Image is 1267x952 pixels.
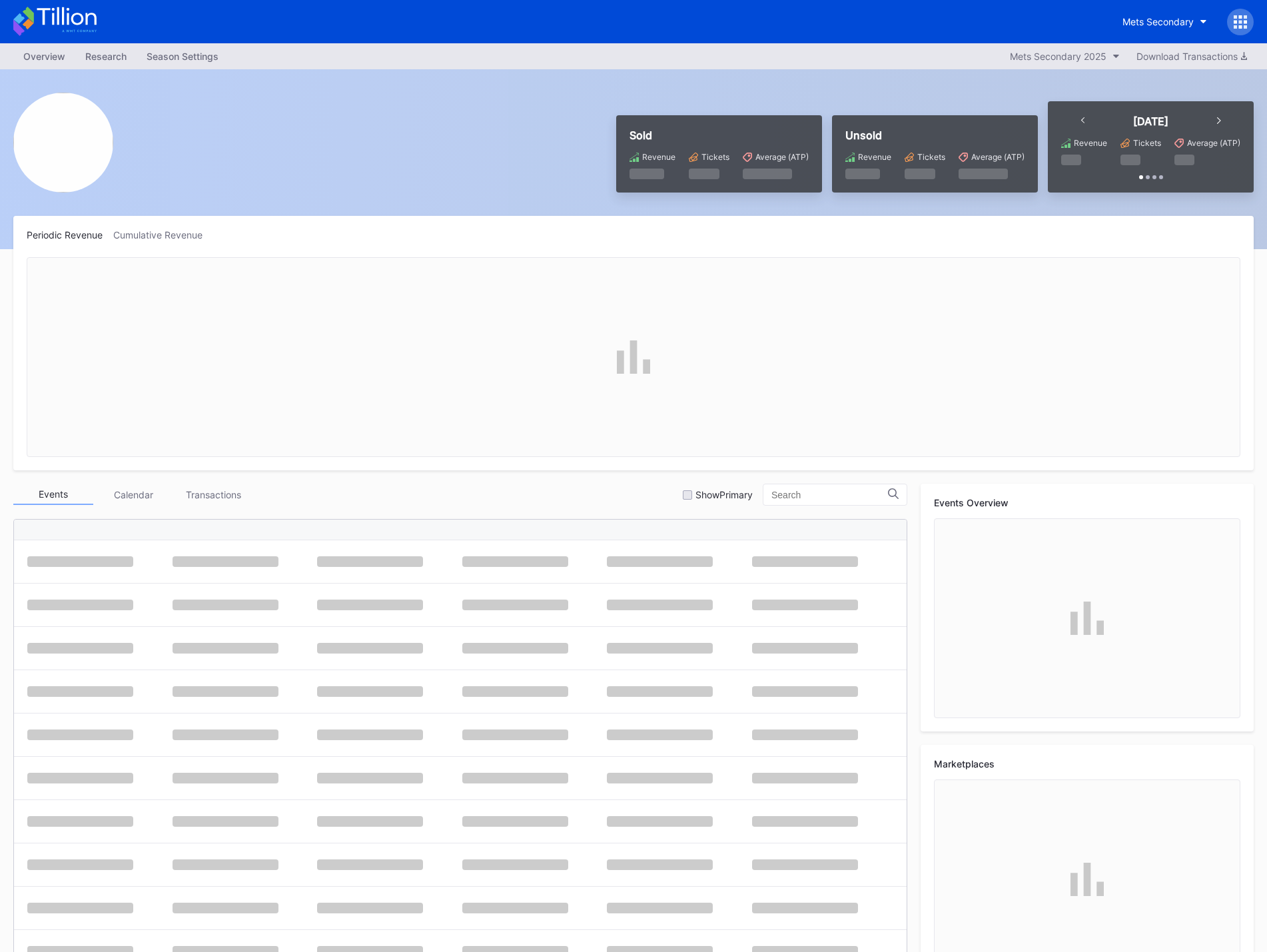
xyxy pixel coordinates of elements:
[1130,47,1254,65] button: Download Transactions
[701,152,729,162] div: Tickets
[971,152,1025,162] div: Average (ATP)
[695,489,753,500] div: Show Primary
[137,47,228,66] a: Season Settings
[845,129,1025,142] div: Unsold
[1133,115,1168,128] div: [DATE]
[1122,16,1194,27] div: Mets Secondary
[75,47,137,66] a: Research
[755,152,809,162] div: Average (ATP)
[1187,138,1240,148] div: Average (ATP)
[1010,51,1106,62] div: Mets Secondary 2025
[173,484,253,505] div: Transactions
[1136,51,1247,62] div: Download Transactions
[1074,138,1107,148] div: Revenue
[858,152,891,162] div: Revenue
[934,497,1240,508] div: Events Overview
[1133,138,1161,148] div: Tickets
[917,152,945,162] div: Tickets
[630,129,809,142] div: Sold
[1112,9,1217,34] button: Mets Secondary
[771,490,888,500] input: Search
[934,758,1240,769] div: Marketplaces
[13,484,93,505] div: Events
[93,484,173,505] div: Calendar
[113,229,213,240] div: Cumulative Revenue
[27,229,113,240] div: Periodic Revenue
[642,152,675,162] div: Revenue
[13,47,75,66] a: Overview
[1003,47,1126,65] button: Mets Secondary 2025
